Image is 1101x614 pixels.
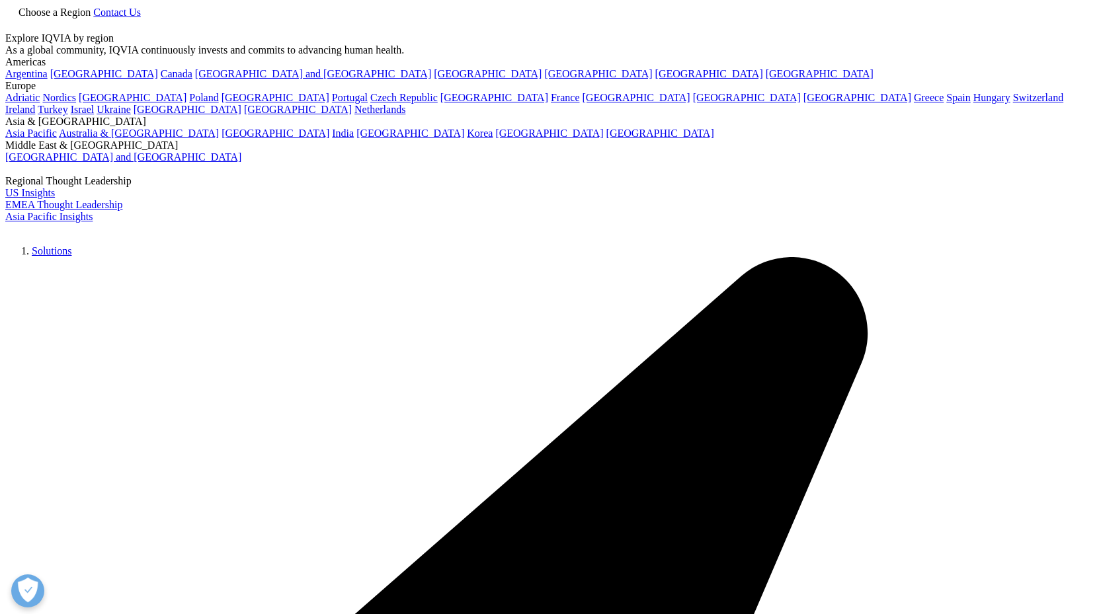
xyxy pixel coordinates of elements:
[11,574,44,607] button: Open Preferences
[332,128,354,139] a: India
[222,128,329,139] a: [GEOGRAPHIC_DATA]
[222,92,329,103] a: [GEOGRAPHIC_DATA]
[370,92,438,103] a: Czech Republic
[440,92,548,103] a: [GEOGRAPHIC_DATA]
[434,68,542,79] a: [GEOGRAPHIC_DATA]
[79,92,186,103] a: [GEOGRAPHIC_DATA]
[5,175,1096,187] div: Regional Thought Leadership
[19,7,91,18] span: Choose a Region
[5,80,1096,92] div: Europe
[97,104,131,115] a: Ukraine
[5,32,1096,44] div: Explore IQVIA by region
[5,68,48,79] a: Argentina
[544,68,652,79] a: [GEOGRAPHIC_DATA]
[42,92,76,103] a: Nordics
[5,116,1096,128] div: Asia & [GEOGRAPHIC_DATA]
[354,104,405,115] a: Netherlands
[71,104,95,115] a: Israel
[189,92,218,103] a: Poland
[93,7,141,18] a: Contact Us
[973,92,1010,103] a: Hungary
[356,128,464,139] a: [GEOGRAPHIC_DATA]
[5,104,35,115] a: Ireland
[495,128,603,139] a: [GEOGRAPHIC_DATA]
[5,139,1096,151] div: Middle East & [GEOGRAPHIC_DATA]
[134,104,241,115] a: [GEOGRAPHIC_DATA]
[5,92,40,103] a: Adriatic
[244,104,352,115] a: [GEOGRAPHIC_DATA]
[1013,92,1063,103] a: Switzerland
[606,128,714,139] a: [GEOGRAPHIC_DATA]
[195,68,431,79] a: [GEOGRAPHIC_DATA] and [GEOGRAPHIC_DATA]
[5,199,122,210] a: EMEA Thought Leadership
[914,92,944,103] a: Greece
[803,92,911,103] a: [GEOGRAPHIC_DATA]
[5,151,241,163] a: [GEOGRAPHIC_DATA] and [GEOGRAPHIC_DATA]
[693,92,801,103] a: [GEOGRAPHIC_DATA]
[551,92,580,103] a: France
[467,128,493,139] a: Korea
[50,68,158,79] a: [GEOGRAPHIC_DATA]
[946,92,970,103] a: Spain
[5,56,1096,68] div: Americas
[5,187,55,198] a: US Insights
[583,92,690,103] a: [GEOGRAPHIC_DATA]
[38,104,68,115] a: Turkey
[161,68,192,79] a: Canada
[5,211,93,222] a: Asia Pacific Insights
[766,68,874,79] a: [GEOGRAPHIC_DATA]
[5,44,1096,56] div: As a global community, IQVIA continuously invests and commits to advancing human health.
[332,92,368,103] a: Portugal
[59,128,219,139] a: Australia & [GEOGRAPHIC_DATA]
[5,128,57,139] a: Asia Pacific
[655,68,763,79] a: [GEOGRAPHIC_DATA]
[32,245,71,256] a: Solutions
